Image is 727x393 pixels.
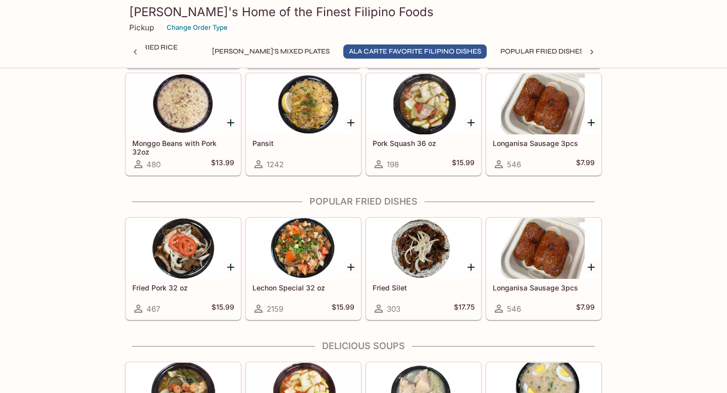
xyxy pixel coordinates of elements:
a: Lechon Special 32 oz2159$15.99 [246,218,361,320]
h5: Longanisa Sausage 3pcs [493,139,595,148]
h4: Delicious Soups [125,340,602,352]
button: Add Fried Pork 32 oz [224,261,237,273]
span: 546 [507,160,521,169]
h5: $15.99 [452,158,475,170]
button: Add Lechon Special 32 oz [344,261,357,273]
div: Fried Pork 32 oz [126,218,240,279]
a: Fried Silet303$17.75 [366,218,481,320]
h5: Pork Squash 36 oz [373,139,475,148]
p: Pickup [129,23,154,32]
div: Lechon Special 32 oz [246,218,360,279]
a: Fried Pork 32 oz467$15.99 [126,218,241,320]
button: Add Longanisa Sausage 3pcs [585,261,597,273]
h5: Fried Silet [373,283,475,292]
h5: Longanisa Sausage 3pcs [493,283,595,292]
h5: $15.99 [332,303,354,315]
button: Add Pansit [344,116,357,129]
div: Pork Squash 36 oz [367,74,481,134]
div: Fried Silet [367,218,481,279]
a: Longanisa Sausage 3pcs546$7.99 [486,73,601,175]
span: 480 [146,160,161,169]
button: Add Fried Silet [464,261,477,273]
a: Pansit1242 [246,73,361,175]
h5: $13.99 [211,158,234,170]
h5: Lechon Special 32 oz [252,283,354,292]
h5: Monggo Beans with Pork 32oz [132,139,234,156]
h5: Fried Pork 32 oz [132,283,234,292]
span: 303 [387,304,400,314]
a: Longanisa Sausage 3pcs546$7.99 [486,218,601,320]
div: Pansit [246,74,360,134]
button: Popular Fried Dishes [495,44,589,59]
button: Change Order Type [162,20,232,35]
span: 2159 [267,304,283,314]
span: 1242 [267,160,284,169]
span: 546 [507,304,521,314]
a: Monggo Beans with Pork 32oz480$13.99 [126,73,241,175]
span: 467 [146,304,160,314]
h5: $15.99 [212,303,234,315]
button: Add Longanisa Sausage 3pcs [585,116,597,129]
button: [PERSON_NAME]'s Mixed Plates [206,44,335,59]
div: Longanisa Sausage 3pcs [487,74,601,134]
div: Longanisa Sausage 3pcs [487,218,601,279]
h5: $17.75 [454,303,475,315]
h5: Pansit [252,139,354,148]
button: Add Monggo Beans with Pork 32oz [224,116,237,129]
h5: $7.99 [576,158,595,170]
button: Add Pork Squash 36 oz [464,116,477,129]
span: 198 [387,160,399,169]
button: Ala Carte Favorite Filipino Dishes [343,44,487,59]
h3: [PERSON_NAME]'s Home of the Finest Filipino Foods [129,4,598,20]
h5: $7.99 [576,303,595,315]
div: Monggo Beans with Pork 32oz [126,74,240,134]
a: Pork Squash 36 oz198$15.99 [366,73,481,175]
h4: Popular Fried Dishes [125,196,602,207]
